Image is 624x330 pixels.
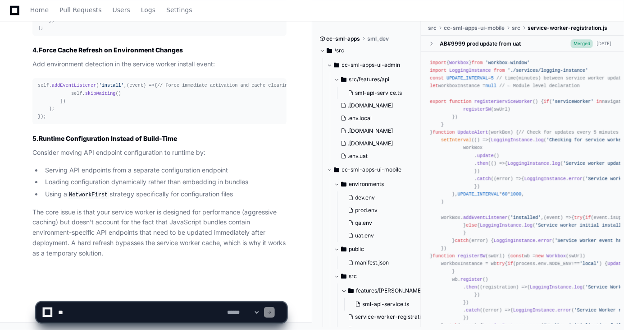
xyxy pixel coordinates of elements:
[334,269,429,284] button: src
[496,261,505,267] span: try
[502,191,507,197] span: 60
[337,112,416,125] button: .env.local
[341,74,346,85] svg: Directory
[430,60,446,65] span: import
[549,261,571,267] span: NODE_ENV
[355,259,389,266] span: manifest.json
[42,177,287,187] li: Loading configuration dynamically rather than embedding in bundles
[345,256,424,269] button: manifest.json
[510,191,522,197] span: 1000
[32,207,287,259] p: The core issue is that your service worker is designed for performance (aggressive caching) but d...
[32,59,287,70] p: Add environment detection in the service worker install event:
[345,229,424,242] button: uat.env
[430,68,446,73] span: import
[474,138,488,143] span: () =>
[491,130,510,135] span: workBox
[585,215,591,220] span: if
[528,24,607,32] span: service-worker-registration.js
[597,40,611,47] div: [DATE]
[433,130,455,135] span: function
[337,137,416,150] button: .[DOMAIN_NAME]
[519,130,619,135] span: // Check for updates every 5 minutes
[449,60,469,65] span: Workbox
[477,153,494,158] span: update
[574,284,582,290] span: log
[355,89,402,97] span: sml-api-service.ts
[38,82,281,121] div: self. ( , { event. ( . ([ ([ , ]), self. () ]) ); });
[342,61,401,69] span: cc-sml-apps-ui-admin
[32,134,287,143] h3: 5.
[508,161,549,166] span: LoggingInstance
[349,181,384,188] span: environments
[327,163,422,177] button: cc-sml-apps-ui-mobile
[552,161,560,166] span: log
[488,253,502,259] span: swUrl
[460,277,483,282] span: register
[544,215,572,220] span: ( ) =>
[335,47,345,54] span: /src
[512,24,520,32] span: src
[348,127,393,135] span: .[DOMAIN_NAME]
[485,84,496,89] span: null
[166,7,192,13] span: Settings
[480,284,527,290] span: ( ) =>
[67,191,109,199] code: NetworkFirst
[491,138,533,143] span: LoggingInstance
[491,76,494,81] span: 5
[547,253,566,259] span: Workbox
[466,284,477,290] span: then
[348,102,393,109] span: .[DOMAIN_NAME]
[441,138,472,143] span: setInterval
[580,261,599,267] span: 'local'
[129,83,143,88] span: event
[552,99,593,104] span: 'serviceWorker'
[458,130,488,135] span: UpdateAlert
[477,176,491,181] span: catch
[499,84,580,89] span: // ← Module level declaration
[348,140,393,147] span: .[DOMAIN_NAME]
[334,242,429,256] button: public
[477,161,488,166] span: then
[491,161,505,166] span: () =>
[355,219,373,227] span: qa.env
[341,179,346,190] svg: Directory
[327,45,332,56] svg: Directory
[337,150,416,163] button: .env.uat
[480,223,521,228] span: LoggingInstance
[355,207,378,214] span: prod.env
[494,176,522,181] span: ( ) =>
[446,76,488,81] span: UPDATE_INTERVAL
[430,76,444,81] span: const
[508,68,588,73] span: './services/logging-instance'
[99,83,124,88] span: 'install'
[355,194,375,201] span: dev.env
[59,7,101,13] span: Pull Requests
[113,7,130,13] span: Users
[510,215,541,220] span: 'installed'
[428,24,437,32] span: src
[348,115,372,122] span: .env.local
[449,99,471,104] span: function
[571,39,593,48] span: Merged
[39,135,177,142] strong: Runtime Configuration Instead of Build-Time
[334,72,422,87] button: src/features/api
[32,148,287,158] p: Consider moving API endpoint configuration to runtime by:
[510,253,524,259] span: const
[483,284,516,290] span: registration
[319,43,414,58] button: /src
[430,99,446,104] span: export
[345,191,424,204] button: dev.env
[508,261,513,267] span: if
[341,271,346,282] svg: Directory
[449,68,491,73] span: LoggingInstance
[334,164,339,175] svg: Directory
[433,253,455,259] span: function
[345,217,424,229] button: qa.env
[85,91,116,96] span: skipWaiting
[327,58,422,72] button: cc-sml-apps-ui-admin
[430,84,438,89] span: let
[341,244,346,255] svg: Directory
[342,166,402,173] span: cc-sml-apps-ui-mobile
[42,189,287,200] li: Using a strategy specifically for configuration files
[341,284,436,298] button: features/[PERSON_NAME]/api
